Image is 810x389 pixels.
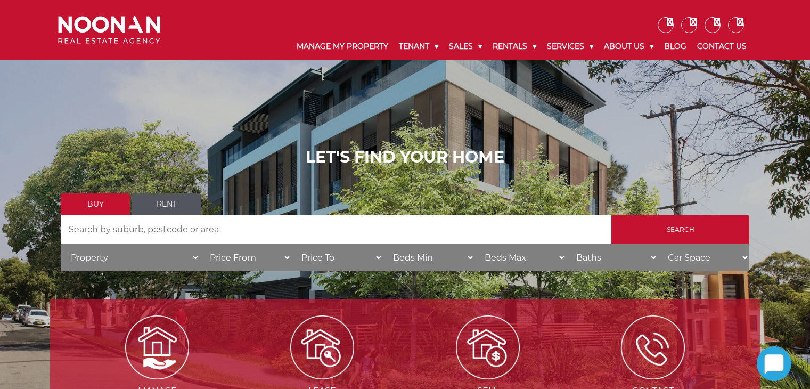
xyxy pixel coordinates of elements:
a: Buy [61,193,130,215]
img: ICONS [621,315,685,379]
a: Rent [132,193,201,215]
a: Blog [659,33,692,60]
input: Search [611,215,749,244]
img: Lease my property [290,315,354,379]
a: Manage My Property [291,33,394,60]
img: Noonan Real Estate Agency [58,16,160,44]
img: Sell my property [456,315,520,379]
a: Services [542,33,599,60]
a: Sales [444,33,487,60]
h1: LET'S FIND YOUR HOME [61,148,749,167]
input: Search by suburb, postcode or area [61,215,611,244]
a: Rentals [487,33,542,60]
a: Contact Us [692,33,752,60]
img: Manage my Property [125,315,189,379]
a: Tenant [394,33,444,60]
a: About Us [599,33,659,60]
